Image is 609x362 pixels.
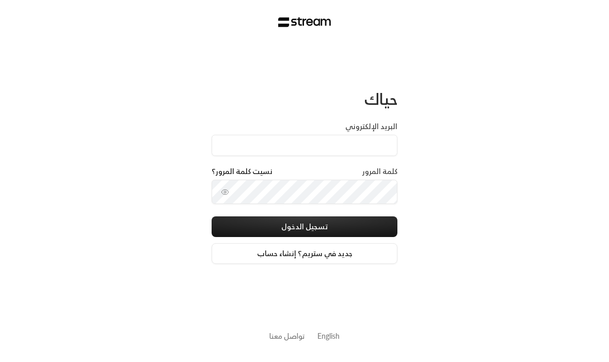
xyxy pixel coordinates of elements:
[269,329,305,342] a: تواصل معنا
[212,216,397,237] button: تسجيل الدخول
[212,166,273,177] a: نسيت كلمة المرور؟
[317,326,340,345] a: English
[362,166,397,177] label: كلمة المرور
[364,85,397,113] span: حياك
[269,330,305,341] button: تواصل معنا
[278,17,331,27] img: Stream Logo
[212,243,397,264] a: جديد في ستريم؟ إنشاء حساب
[217,184,233,200] button: toggle password visibility
[345,121,397,132] label: البريد الإلكتروني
